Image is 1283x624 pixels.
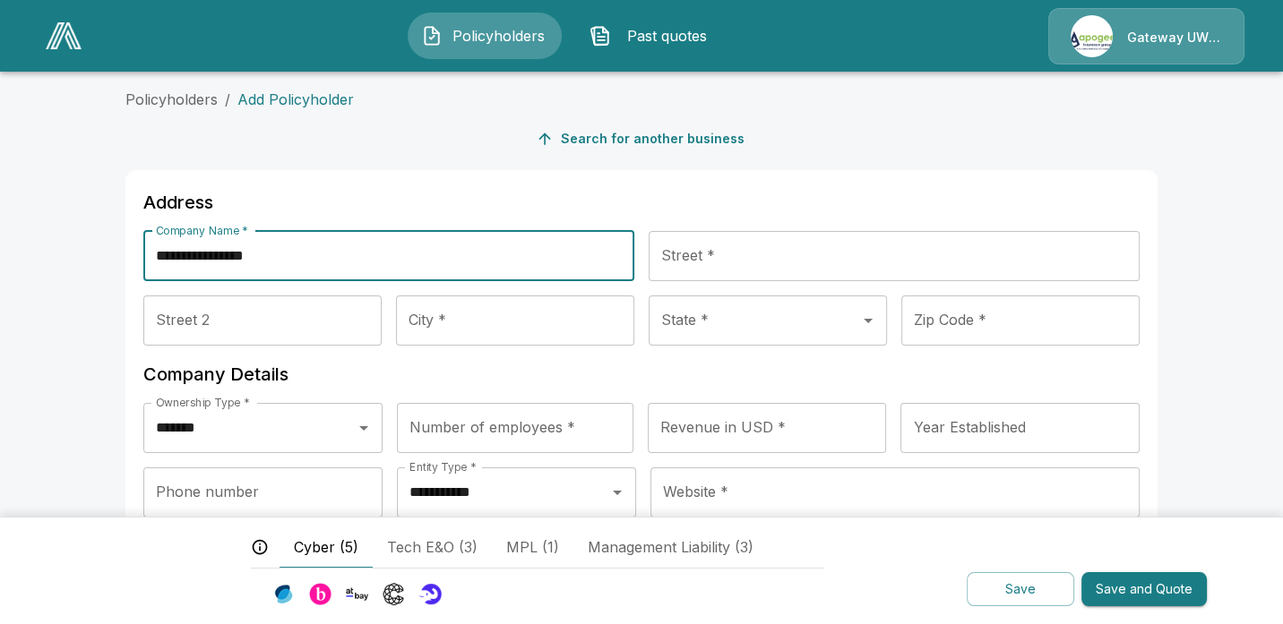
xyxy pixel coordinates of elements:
[588,536,753,558] span: Management Liability (3)
[237,89,354,110] p: Add Policyholder
[294,536,358,558] span: Cyber (5)
[409,459,476,474] label: Entity Type *
[125,89,1158,110] nav: breadcrumb
[143,188,1140,217] h6: Address
[225,89,230,110] li: /
[408,13,562,59] button: Policyholders IconPolicyholders
[1081,572,1207,607] button: Save and Quote
[156,223,248,238] label: Company Name *
[576,13,730,59] button: Past quotes IconPast quotes
[351,415,376,440] button: Open
[605,480,630,505] button: Open
[506,536,559,558] span: MPL (1)
[967,572,1074,607] button: Save
[419,583,442,605] img: Carrier Logo
[450,25,548,47] span: Policyholders
[383,583,405,605] img: Carrier Logo
[421,25,443,47] img: Policyholders Icon
[156,395,249,410] label: Ownership Type *
[618,25,717,47] span: Past quotes
[143,360,1140,389] h6: Company Details
[590,25,611,47] img: Past quotes Icon
[532,123,752,156] button: Search for another business
[346,583,368,605] img: Carrier Logo
[46,22,82,49] img: AA Logo
[856,308,881,333] button: Open
[309,583,332,605] img: Carrier Logo
[125,90,218,108] a: Policyholders
[272,583,295,605] img: Carrier Logo
[251,538,269,556] svg: The carriers and lines of business displayed below reflect potential appetite based on available ...
[387,536,478,558] span: Tech E&O (3)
